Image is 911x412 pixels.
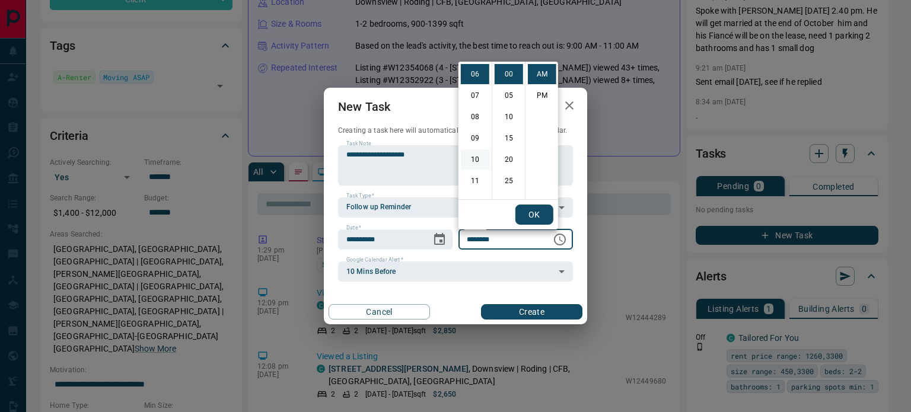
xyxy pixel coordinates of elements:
[338,126,573,136] p: Creating a task here will automatically add it to your Google Calendar.
[495,171,523,191] li: 25 minutes
[515,205,553,225] button: OK
[528,64,556,84] li: AM
[346,192,374,200] label: Task Type
[495,85,523,106] li: 5 minutes
[346,256,403,264] label: Google Calendar Alert
[525,62,558,199] ul: Select meridiem
[481,304,582,320] button: Create
[548,228,572,251] button: Choose time, selected time is 6:00 AM
[528,85,556,106] li: PM
[492,62,525,199] ul: Select minutes
[461,64,489,84] li: 6 hours
[338,261,573,282] div: 10 Mins Before
[324,88,404,126] h2: New Task
[495,128,523,148] li: 15 minutes
[495,64,523,84] li: 0 minutes
[461,128,489,148] li: 9 hours
[461,171,489,191] li: 11 hours
[458,62,492,199] ul: Select hours
[428,228,451,251] button: Choose date, selected date is Dec 19, 2025
[346,140,371,148] label: Task Note
[338,197,573,218] div: Follow up Reminder
[495,149,523,170] li: 20 minutes
[461,107,489,127] li: 8 hours
[495,107,523,127] li: 10 minutes
[461,149,489,170] li: 10 hours
[495,192,523,212] li: 30 minutes
[467,224,482,232] label: Time
[346,224,361,232] label: Date
[329,304,430,320] button: Cancel
[461,85,489,106] li: 7 hours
